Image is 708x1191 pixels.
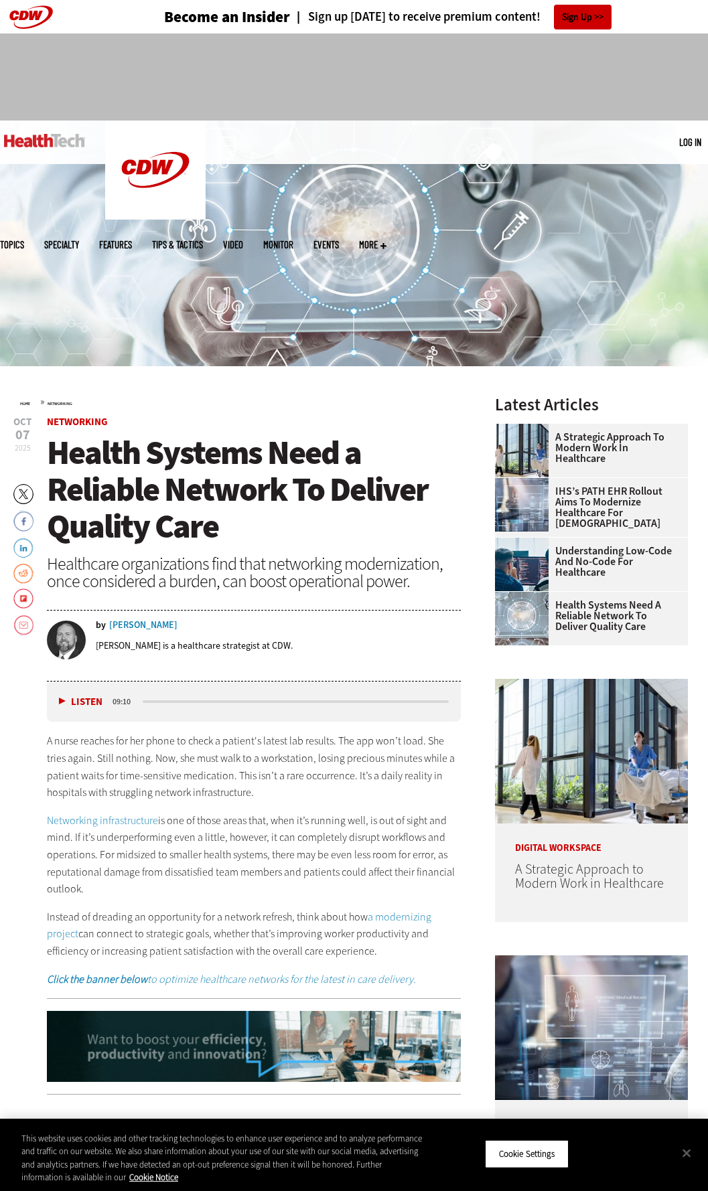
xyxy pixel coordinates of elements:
img: Electronic health records [495,955,688,1100]
img: Health workers in a modern hospital [495,679,688,823]
iframe: advertisement [111,47,598,107]
a: Click the banner belowto optimize healthcare networks for the latest in care delivery. [47,972,416,986]
span: by [96,621,106,630]
a: CDW [105,209,206,223]
div: User menu [679,135,701,149]
img: Coworkers coding [495,538,549,591]
div: media player [47,682,461,722]
em: to optimize healthcare networks for the latest in care delivery. [47,972,416,986]
span: Oct [13,417,31,427]
h3: Latest Articles [495,396,688,413]
strong: Click the banner below [47,972,147,986]
img: Health workers in a modern hospital [495,424,549,477]
p: [PERSON_NAME] is a healthcare strategist at CDW. [96,639,293,652]
a: Health Systems Need a Reliable Network To Deliver Quality Care [495,600,680,632]
a: Health workers in a modern hospital [495,424,555,434]
a: Sign Up [554,5,612,29]
p: Digital Workspace [495,823,688,853]
p: A nurse reaches for her phone to check a patient's latest lab results. The app won’t load. She tr... [47,732,461,801]
button: Cookie Settings [485,1140,569,1168]
a: Healthcare networking [495,592,555,603]
a: Sign up [DATE] to receive premium content! [290,11,541,23]
a: Log in [679,136,701,148]
div: duration [111,696,141,708]
p: Patient-Centered Care [495,1100,688,1129]
div: » [20,396,461,407]
a: A Strategic Approach to Modern Work in Healthcare [495,432,680,464]
button: Close [672,1138,701,1168]
img: Bryce Thompson [47,621,86,659]
a: MonITor [263,240,293,250]
img: x-networkmodernization-animated-2024-clickhere-desktop4 [47,1011,461,1082]
a: A Strategic Approach to Modern Work in Healthcare [515,860,664,892]
a: Networking infrastructure [47,813,158,827]
div: Healthcare organizations find that networking modernization, once considered a burden, can boost ... [47,555,461,590]
a: Coworkers coding [495,538,555,548]
a: Become an Insider [164,9,290,25]
a: Events [313,240,339,250]
a: More information about your privacy [129,1172,178,1183]
span: 2025 [15,443,31,453]
a: [PERSON_NAME] [109,621,178,630]
a: Features [99,240,132,250]
button: Listen [59,697,102,707]
img: Home [105,121,206,220]
a: Tips & Tactics [152,240,203,250]
span: Health Systems Need a Reliable Network To Deliver Quality Care [47,430,428,548]
img: Electronic health records [495,478,549,532]
div: This website uses cookies and other tracking technologies to enhance user experience and to analy... [21,1132,425,1184]
img: Healthcare networking [495,592,549,645]
span: Specialty [44,240,79,250]
p: is one of those areas that, when it’s running well, is out of sight and mind. If it’s underperfor... [47,812,461,898]
a: Networking [48,401,72,406]
img: Home [4,134,85,147]
span: 07 [13,428,31,442]
a: Understanding Low-Code and No-Code for Healthcare [495,546,680,578]
a: IHS’s PATH EHR Rollout Aims to Modernize Healthcare for [DEMOGRAPHIC_DATA] [495,486,680,529]
p: Instead of dreading an opportunity for a network refresh, think about how can connect to strategi... [47,908,461,960]
span: More [359,240,386,250]
a: Home [20,401,30,406]
a: Networking [47,415,108,428]
a: Video [223,240,243,250]
a: Electronic health records [495,478,555,489]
